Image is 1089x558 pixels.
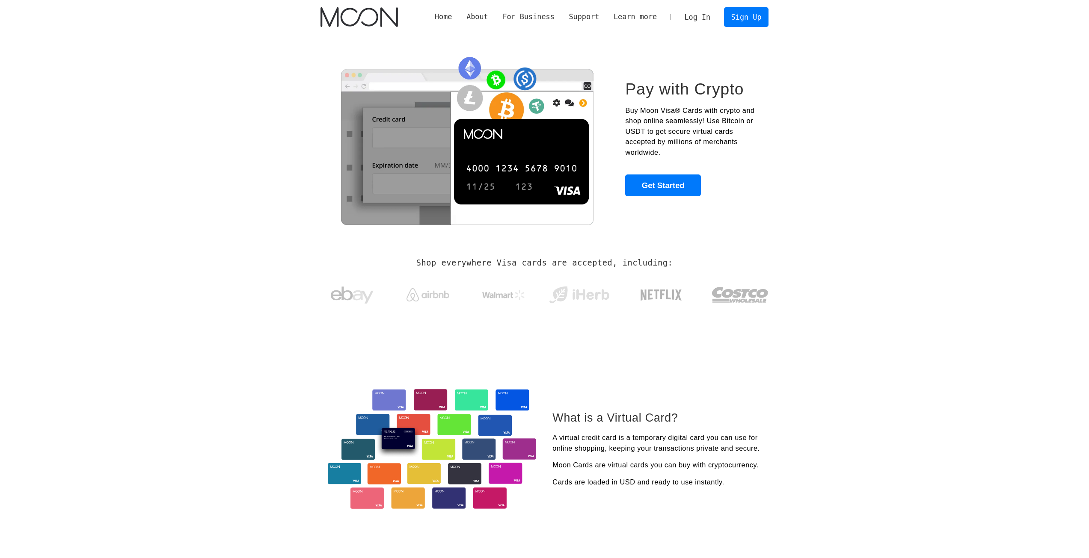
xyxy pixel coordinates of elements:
div: For Business [502,12,554,22]
a: Home [427,12,459,22]
h1: Pay with Crypto [625,80,744,99]
h2: What is a Virtual Card? [552,411,762,425]
a: Netflix [623,276,700,310]
img: Moon Cards let you spend your crypto anywhere Visa is accepted. [320,51,614,224]
div: About [466,12,488,22]
img: Moon Logo [320,7,398,27]
div: Learn more [614,12,657,22]
img: Netflix [640,284,682,306]
img: Virtual cards from Moon [326,389,537,509]
a: ebay [320,273,384,313]
a: Sign Up [724,7,769,27]
img: Costco [712,279,769,311]
a: Log In [677,8,718,27]
a: Get Started [625,174,701,196]
img: Walmart [482,290,525,300]
h2: Shop everywhere Visa cards are accepted, including: [416,258,673,268]
div: Moon Cards are virtual cards you can buy with cryptocurrency. [552,460,759,470]
div: Support [569,12,599,22]
img: iHerb [547,284,611,306]
img: ebay [331,282,374,309]
p: Buy Moon Visa® Cards with crypto and shop online seamlessly! Use Bitcoin or USDT to get secure vi... [625,105,759,158]
div: A virtual credit card is a temporary digital card you can use for online shopping, keeping your t... [552,432,762,453]
div: Cards are loaded in USD and ready to use instantly. [552,477,724,487]
img: Airbnb [407,288,449,301]
a: Costco [712,270,769,315]
a: iHerb [547,275,611,310]
a: Airbnb [396,280,460,306]
a: Walmart [472,281,535,304]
